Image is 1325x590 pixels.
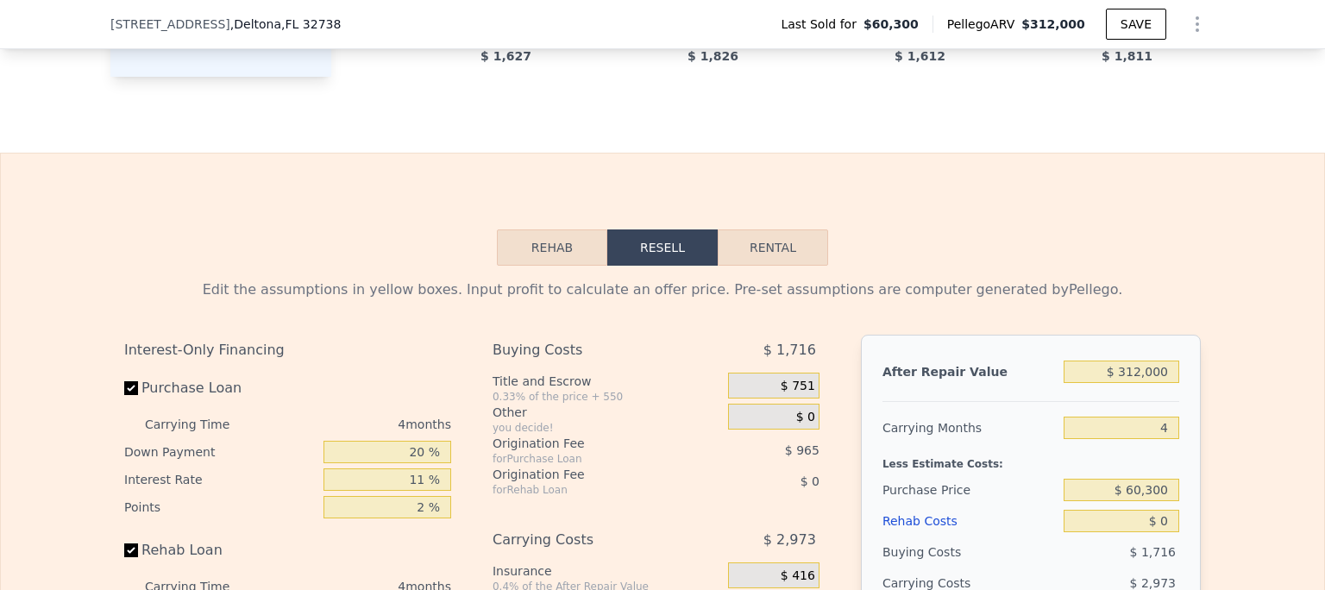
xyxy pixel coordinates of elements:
[493,404,721,421] div: Other
[863,16,919,33] span: $60,300
[781,16,863,33] span: Last Sold for
[947,16,1022,33] span: Pellego ARV
[124,543,138,557] input: Rehab Loan
[493,483,685,497] div: for Rehab Loan
[781,379,815,394] span: $ 751
[145,411,257,438] div: Carrying Time
[1021,17,1085,31] span: $312,000
[493,373,721,390] div: Title and Escrow
[1130,576,1176,590] span: $ 2,973
[124,381,138,395] input: Purchase Loan
[763,335,816,366] span: $ 1,716
[1102,49,1152,63] span: $ 1,811
[493,562,721,580] div: Insurance
[763,524,816,555] span: $ 2,973
[895,49,945,63] span: $ 1,612
[124,493,317,521] div: Points
[493,421,721,435] div: you decide!
[493,435,685,452] div: Origination Fee
[124,535,317,566] label: Rehab Loan
[796,410,815,425] span: $ 0
[124,335,451,366] div: Interest-Only Financing
[124,438,317,466] div: Down Payment
[801,474,819,488] span: $ 0
[1180,7,1215,41] button: Show Options
[781,568,815,584] span: $ 416
[688,49,738,63] span: $ 1,826
[607,229,718,266] button: Resell
[493,452,685,466] div: for Purchase Loan
[882,356,1057,387] div: After Repair Value
[718,229,828,266] button: Rental
[480,49,531,63] span: $ 1,627
[882,474,1057,505] div: Purchase Price
[497,229,607,266] button: Rehab
[1130,545,1176,559] span: $ 1,716
[882,412,1057,443] div: Carrying Months
[124,279,1201,300] div: Edit the assumptions in yellow boxes. Input profit to calculate an offer price. Pre-set assumptio...
[493,335,685,366] div: Buying Costs
[493,466,685,483] div: Origination Fee
[1106,9,1166,40] button: SAVE
[882,537,1057,568] div: Buying Costs
[493,390,721,404] div: 0.33% of the price + 550
[281,17,341,31] span: , FL 32738
[882,443,1179,474] div: Less Estimate Costs:
[124,373,317,404] label: Purchase Loan
[493,524,685,555] div: Carrying Costs
[785,443,819,457] span: $ 965
[230,16,342,33] span: , Deltona
[882,505,1057,537] div: Rehab Costs
[110,16,230,33] span: [STREET_ADDRESS]
[264,411,451,438] div: 4 months
[124,466,317,493] div: Interest Rate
